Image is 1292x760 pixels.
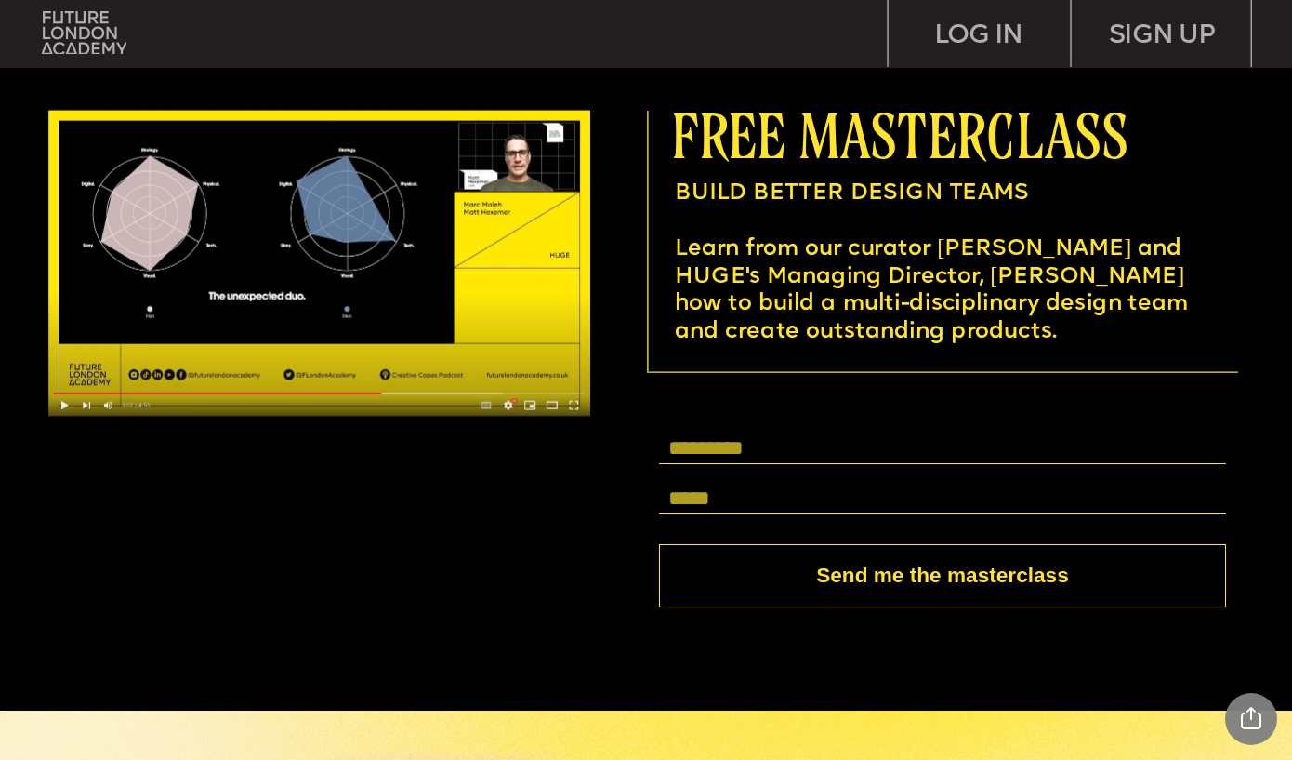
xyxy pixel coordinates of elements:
span: Learn from our curator [PERSON_NAME] and HUGE's Managing Director, [PERSON_NAME] how to build a m... [675,238,1194,343]
span: free masterclass [671,101,1127,168]
button: Send me the masterclass [659,544,1227,607]
img: upload-6120175a-1ecc-4694-bef1-d61fdbc9d61d.jpg [48,111,591,417]
span: BUILD BETTER DESIGN TEAMS [675,183,1029,205]
div: Share [1225,693,1277,745]
img: upload-bfdffa89-fac7-4f57-a443-c7c39906ba42.png [42,11,126,54]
